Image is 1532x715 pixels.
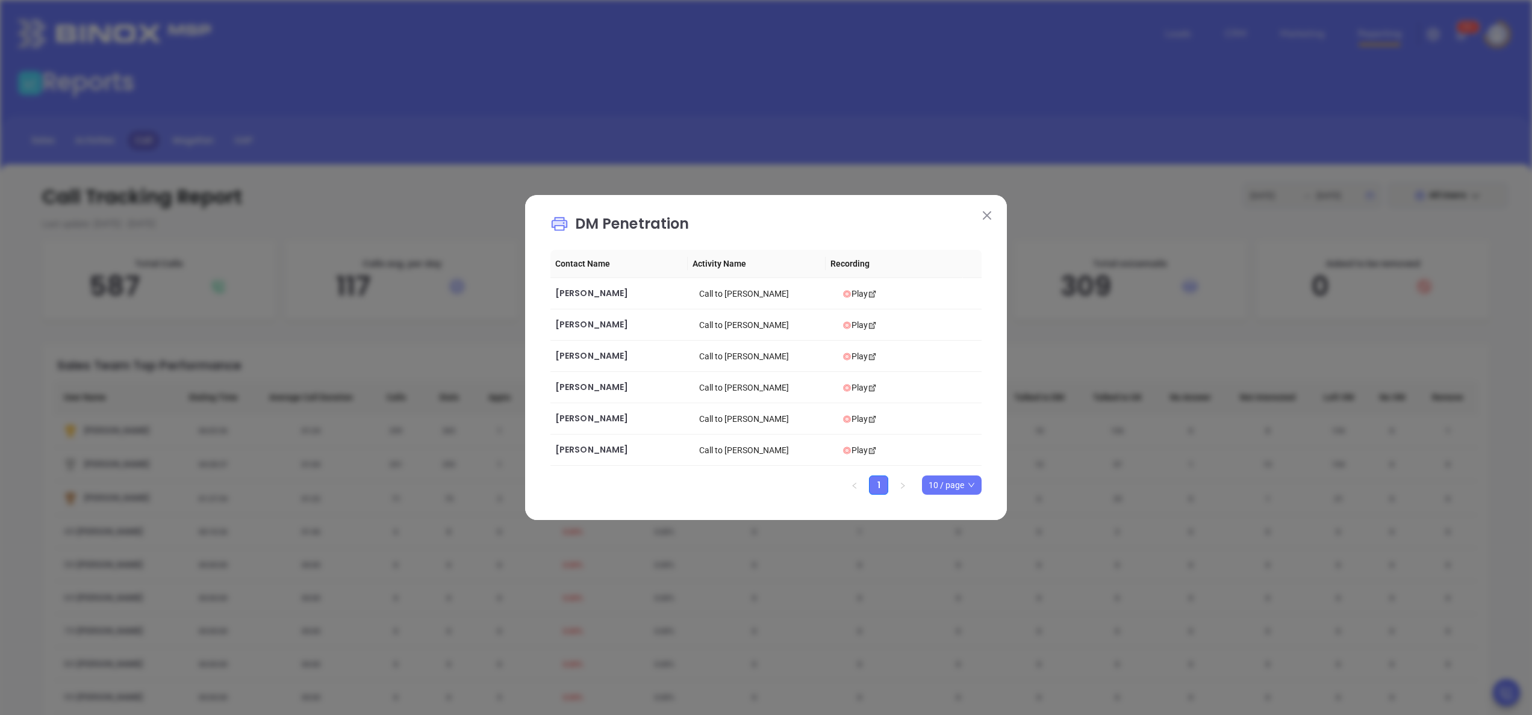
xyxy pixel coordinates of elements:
div: Call to [PERSON_NAME] [699,444,833,457]
img: close modal [983,211,991,220]
li: Next Page [893,475,912,495]
div: Call to [PERSON_NAME] [699,287,833,300]
a: 1 [870,476,888,494]
span: left [851,482,858,489]
button: right [893,475,912,495]
span: [PERSON_NAME] [555,381,628,393]
span: [PERSON_NAME] [555,287,628,299]
div: Call to [PERSON_NAME] [699,350,833,363]
div: Play [842,381,977,394]
span: [PERSON_NAME] [555,350,628,362]
div: Play [842,287,977,300]
div: Play [842,318,977,332]
span: 10 / page [929,476,975,494]
div: Play [842,444,977,457]
span: [PERSON_NAME] [555,412,628,424]
li: 1 [869,475,888,495]
span: [PERSON_NAME] [555,318,628,330]
div: Call to [PERSON_NAME] [699,318,833,332]
li: Previous Page [845,475,864,495]
span: right [899,482,906,489]
th: Contact Name [550,250,688,278]
button: left [845,475,864,495]
div: Call to [PERSON_NAME] [699,412,833,426]
span: [PERSON_NAME] [555,444,628,456]
div: Play [842,412,977,426]
div: Page Size [922,475,982,495]
th: Activity Name [688,250,825,278]
div: Call to [PERSON_NAME] [699,381,833,394]
div: Play [842,350,977,363]
p: DM Penetration [550,213,982,241]
th: Recording [826,250,963,278]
